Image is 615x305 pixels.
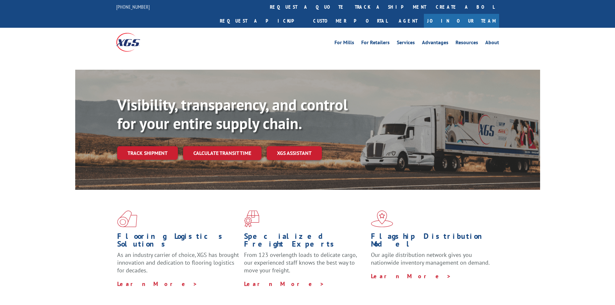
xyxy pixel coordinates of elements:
p: From 123 overlength loads to delicate cargo, our experienced staff knows the best way to move you... [244,251,366,280]
h1: Flagship Distribution Model [371,232,493,251]
a: Request a pickup [215,14,308,28]
a: [PHONE_NUMBER] [116,4,150,10]
a: For Mills [334,40,354,47]
a: For Retailers [361,40,390,47]
a: Learn More > [117,280,198,288]
span: Our agile distribution network gives you nationwide inventory management on demand. [371,251,490,266]
a: Advantages [422,40,448,47]
a: Calculate transit time [183,146,261,160]
a: Resources [456,40,478,47]
a: Agent [392,14,424,28]
img: xgs-icon-total-supply-chain-intelligence-red [117,210,137,227]
span: As an industry carrier of choice, XGS has brought innovation and dedication to flooring logistics... [117,251,239,274]
a: XGS ASSISTANT [267,146,322,160]
a: Join Our Team [424,14,499,28]
b: Visibility, transparency, and control for your entire supply chain. [117,95,348,133]
a: Learn More > [244,280,324,288]
a: About [485,40,499,47]
a: Customer Portal [308,14,392,28]
h1: Specialized Freight Experts [244,232,366,251]
img: xgs-icon-focused-on-flooring-red [244,210,259,227]
a: Track shipment [117,146,178,160]
img: xgs-icon-flagship-distribution-model-red [371,210,393,227]
a: Services [397,40,415,47]
a: Learn More > [371,272,451,280]
h1: Flooring Logistics Solutions [117,232,239,251]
